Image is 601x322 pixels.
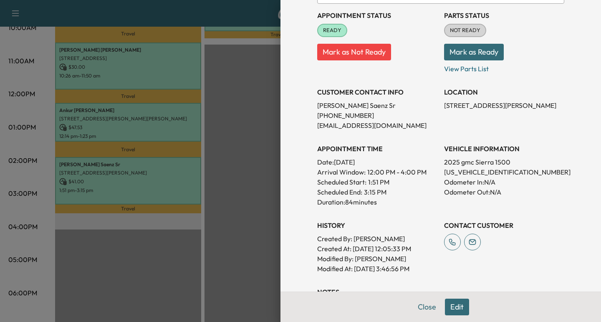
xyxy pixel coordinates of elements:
p: Created By : [PERSON_NAME] [317,234,437,244]
p: Modified At : [DATE] 3:46:56 PM [317,264,437,274]
p: 2025 gmc Sierra 1500 [444,157,564,167]
p: View Parts List [444,60,564,74]
p: [PERSON_NAME] Saenz Sr [317,100,437,110]
p: Duration: 84 minutes [317,197,437,207]
p: [US_VEHICLE_IDENTIFICATION_NUMBER] [444,167,564,177]
p: Arrival Window: [317,167,437,177]
h3: VEHICLE INFORMATION [444,144,564,154]
button: Mark as Ready [444,44,504,60]
h3: Parts Status [444,10,564,20]
p: [EMAIL_ADDRESS][DOMAIN_NAME] [317,120,437,130]
p: Odometer In: N/A [444,177,564,187]
h3: Appointment Status [317,10,437,20]
p: [STREET_ADDRESS][PERSON_NAME] [444,100,564,110]
h3: LOCATION [444,87,564,97]
span: NOT READY [445,26,485,35]
button: Edit [445,299,469,315]
p: Scheduled Start: [317,177,366,187]
p: 3:15 PM [364,187,386,197]
p: Date: [DATE] [317,157,437,167]
p: [PHONE_NUMBER] [317,110,437,120]
button: Mark as Not Ready [317,44,391,60]
button: Close [412,299,442,315]
h3: NOTES [317,287,564,297]
h3: APPOINTMENT TIME [317,144,437,154]
p: 1:51 PM [368,177,389,187]
span: 12:00 PM - 4:00 PM [367,167,427,177]
p: Modified By : [PERSON_NAME] [317,254,437,264]
p: Odometer Out: N/A [444,187,564,197]
h3: History [317,220,437,230]
p: Scheduled End: [317,187,362,197]
p: Created At : [DATE] 12:05:33 PM [317,244,437,254]
h3: CONTACT CUSTOMER [444,220,564,230]
span: READY [318,26,346,35]
h3: CUSTOMER CONTACT INFO [317,87,437,97]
